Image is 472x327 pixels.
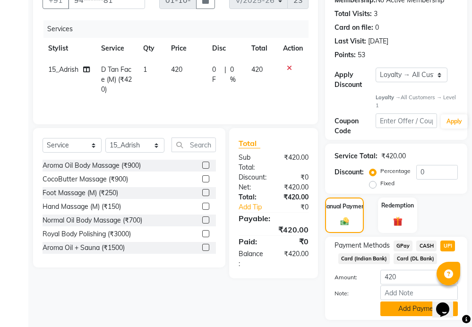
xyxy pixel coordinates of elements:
span: Total [239,138,260,148]
div: Service Total: [335,151,378,161]
label: Note: [327,289,373,298]
button: Apply [441,114,468,129]
div: Normal Oil Body Massage (₹700) [43,215,142,225]
div: Aroma Oil + Sauna (₹1500) [43,243,125,253]
div: ₹420.00 [274,192,316,202]
div: Services [43,20,316,38]
th: Qty [137,38,165,59]
div: Total Visits: [335,9,372,19]
div: 0 [375,23,379,33]
span: D Tan Face (M) (₹420) [101,65,132,94]
div: Hand Massage (M) (₹150) [43,202,121,212]
div: Foot Massage (M) (₹250) [43,188,118,198]
div: ₹0 [281,202,316,212]
th: Total [246,38,277,59]
div: Royal Body Polishing (₹3000) [43,229,131,239]
span: Card (DL Bank) [394,253,437,264]
label: Redemption [381,201,414,210]
span: GPay [394,241,413,251]
div: Payable: [232,213,316,224]
span: Card (Indian Bank) [338,253,390,264]
div: ₹0 [274,172,316,182]
span: Payment Methods [335,241,390,250]
strong: Loyalty → [376,94,401,101]
th: Price [165,38,206,59]
div: Points: [335,50,356,60]
div: Discount: [335,167,364,177]
span: 0 % [230,65,240,85]
span: UPI [440,241,455,251]
label: Manual Payment [322,202,367,211]
div: Paid: [232,236,274,247]
div: Aroma Oil Body Massage (₹900) [43,161,141,171]
span: 420 [251,65,263,74]
span: 420 [171,65,182,74]
input: Search or Scan [172,138,216,152]
span: | [224,65,226,85]
div: Net: [232,182,274,192]
th: Stylist [43,38,95,59]
div: Coupon Code [335,116,376,136]
div: ₹420.00 [274,153,316,172]
div: Balance : [232,249,274,269]
a: Add Tip [232,202,281,212]
div: Discount: [232,172,274,182]
button: Add Payment [380,301,458,316]
div: CocoButter Massage (₹900) [43,174,128,184]
span: CASH [416,241,437,251]
img: _gift.svg [390,215,405,227]
label: Percentage [380,167,411,175]
div: ₹420.00 [274,249,316,269]
div: Total: [232,192,274,202]
span: 1 [143,65,147,74]
div: ₹420.00 [232,224,316,235]
div: ₹420.00 [274,182,316,192]
input: Enter Offer / Coupon Code [376,113,438,128]
div: Card on file: [335,23,373,33]
th: Service [95,38,137,59]
span: 15_Adrish [48,65,78,74]
span: 0 F [212,65,220,85]
div: 53 [358,50,365,60]
div: Apply Discount [335,70,376,90]
label: Fixed [380,179,395,188]
th: Action [277,38,309,59]
div: All Customers → Level 1 [376,94,458,110]
div: 3 [374,9,378,19]
div: [DATE] [368,36,388,46]
img: _cash.svg [338,216,352,226]
div: Last Visit: [335,36,366,46]
input: Amount [380,270,458,284]
input: Add Note [380,285,458,300]
div: Sub Total: [232,153,274,172]
th: Disc [206,38,245,59]
label: Amount: [327,273,373,282]
div: ₹0 [274,236,316,247]
div: ₹420.00 [381,151,406,161]
iframe: chat widget [432,289,463,318]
